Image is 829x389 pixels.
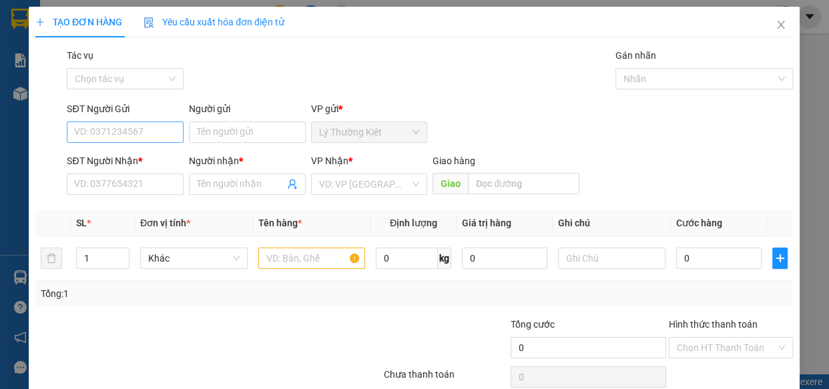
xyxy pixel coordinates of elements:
span: Giá trị hàng [462,218,511,228]
label: Gán nhãn [616,50,657,61]
span: Lý Thường Kiệt [319,122,420,142]
div: Người nhận [190,153,306,168]
div: VP gửi [311,101,428,116]
span: TẠO ĐƠN HÀNG [35,17,122,27]
label: Tác vụ [67,50,94,61]
div: SĐT Người Nhận [67,153,184,168]
img: icon [144,17,155,28]
input: Ghi Chú [559,248,666,269]
div: Tổng: 1 [41,286,321,301]
span: Định lượng [390,218,437,228]
span: Yêu cầu xuất hóa đơn điện tử [144,17,285,27]
label: Hình thức thanh toán [669,319,758,330]
span: Cước hàng [676,218,722,228]
input: Dọc đường [469,173,580,194]
span: SL [76,218,87,228]
div: SĐT Người Gửi [67,101,184,116]
input: VD: Bàn, Ghế [258,248,366,269]
button: delete [41,248,62,269]
span: Khác [149,248,240,268]
span: Giao [433,173,469,194]
span: user-add [287,179,298,189]
input: 0 [462,248,548,269]
div: Người gửi [190,101,306,116]
span: VP Nhận [311,155,348,166]
button: plus [773,248,788,269]
span: Tổng cước [511,319,555,330]
span: plus [35,17,45,27]
th: Ghi chú [553,210,671,236]
span: kg [438,248,451,269]
span: Tên hàng [258,218,302,228]
span: Đơn vị tính [141,218,191,228]
span: Giao hàng [433,155,476,166]
span: close [776,19,787,30]
span: plus [774,253,788,264]
button: Close [763,7,800,44]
